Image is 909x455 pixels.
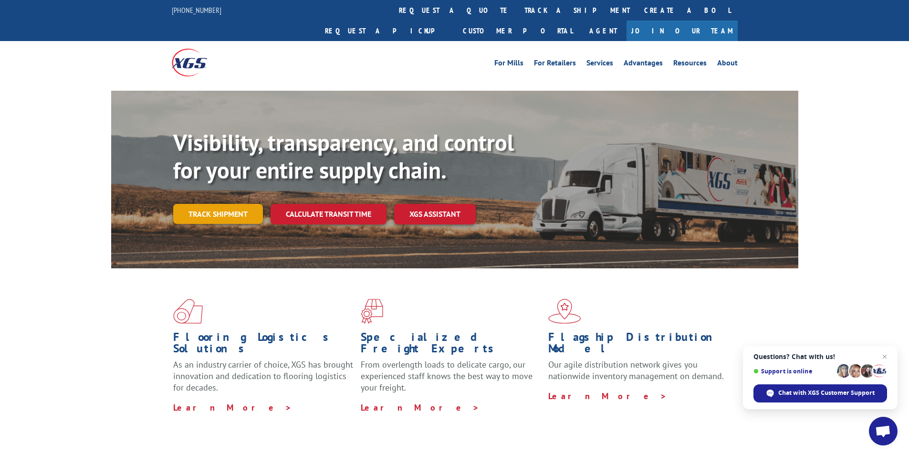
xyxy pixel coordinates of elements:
p: From overlength loads to delicate cargo, our experienced staff knows the best way to move your fr... [361,359,541,402]
a: Agent [580,21,627,41]
img: xgs-icon-focused-on-flooring-red [361,299,383,324]
span: Our agile distribution network gives you nationwide inventory management on demand. [548,359,724,381]
a: Learn More > [173,402,292,413]
a: Calculate transit time [271,204,387,224]
a: XGS ASSISTANT [394,204,476,224]
span: As an industry carrier of choice, XGS has brought innovation and dedication to flooring logistics... [173,359,353,393]
a: Services [586,59,613,70]
img: xgs-icon-flagship-distribution-model-red [548,299,581,324]
span: Support is online [753,368,834,375]
a: Advantages [624,59,663,70]
a: [PHONE_NUMBER] [172,5,221,15]
a: Customer Portal [456,21,580,41]
h1: Flooring Logistics Solutions [173,331,354,359]
a: Join Our Team [627,21,738,41]
a: Learn More > [548,391,667,402]
a: For Retailers [534,59,576,70]
b: Visibility, transparency, and control for your entire supply chain. [173,127,514,185]
a: Resources [673,59,707,70]
a: Track shipment [173,204,263,224]
h1: Flagship Distribution Model [548,331,729,359]
div: Chat with XGS Customer Support [753,384,887,402]
a: For Mills [494,59,523,70]
span: Close chat [879,351,890,362]
a: Request a pickup [318,21,456,41]
span: Questions? Chat with us! [753,353,887,360]
div: Open chat [869,417,898,445]
a: About [717,59,738,70]
a: Learn More > [361,402,480,413]
span: Chat with XGS Customer Support [778,389,875,397]
h1: Specialized Freight Experts [361,331,541,359]
img: xgs-icon-total-supply-chain-intelligence-red [173,299,203,324]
